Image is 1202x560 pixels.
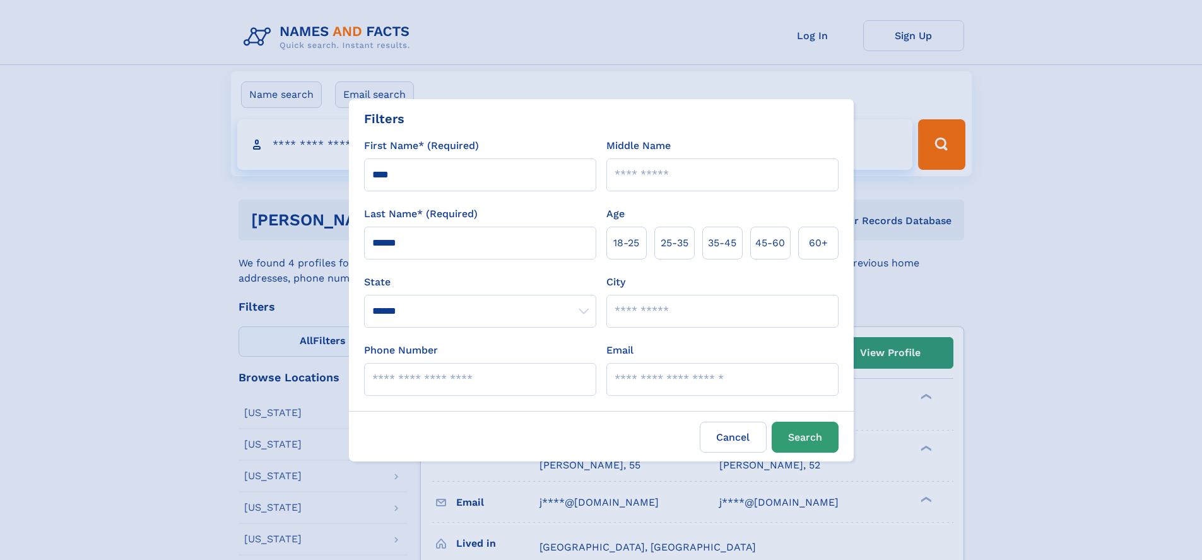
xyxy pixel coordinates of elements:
[613,235,639,251] span: 18‑25
[606,206,625,222] label: Age
[364,275,596,290] label: State
[606,275,625,290] label: City
[364,109,404,128] div: Filters
[364,138,479,153] label: First Name* (Required)
[606,343,633,358] label: Email
[708,235,736,251] span: 35‑45
[606,138,671,153] label: Middle Name
[809,235,828,251] span: 60+
[772,422,839,453] button: Search
[755,235,785,251] span: 45‑60
[661,235,688,251] span: 25‑35
[700,422,767,453] label: Cancel
[364,206,478,222] label: Last Name* (Required)
[364,343,438,358] label: Phone Number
